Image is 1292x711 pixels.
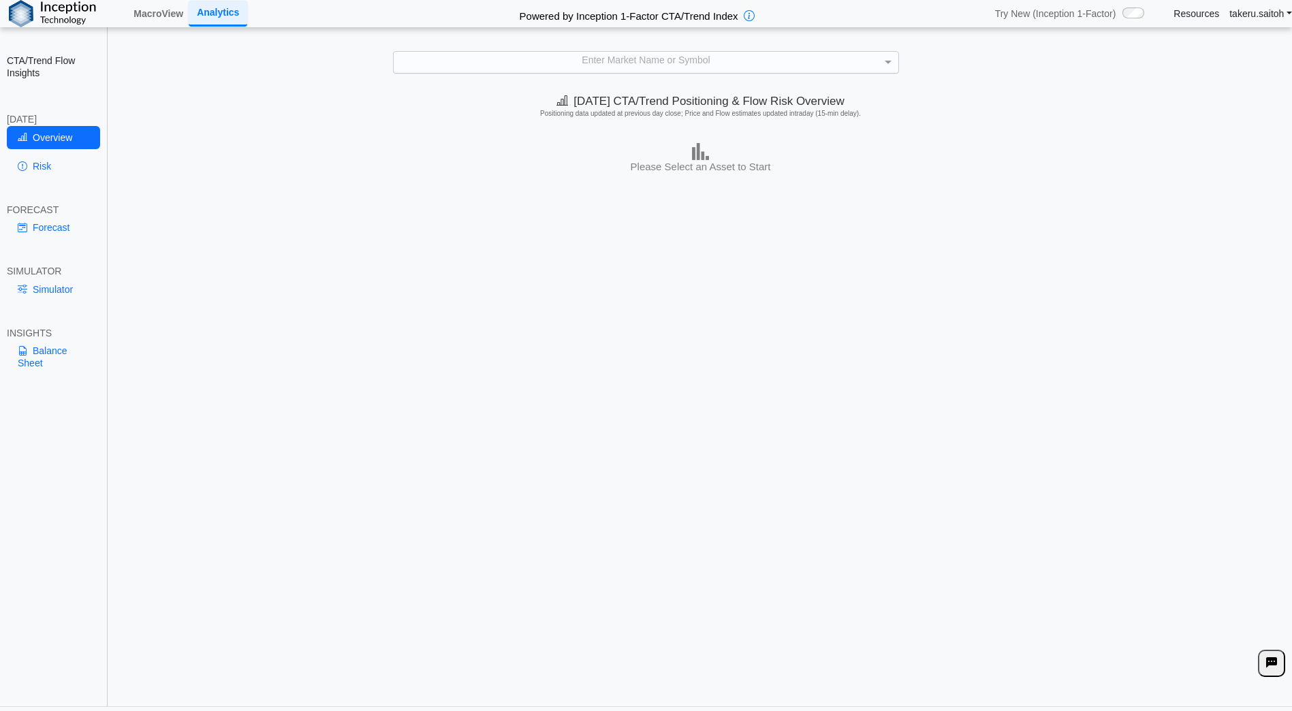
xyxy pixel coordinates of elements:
a: MacroView [128,2,189,25]
div: INSIGHTS [7,327,100,339]
h2: CTA/Trend Flow Insights [7,54,100,79]
a: Resources [1173,7,1219,20]
a: Analytics [189,1,247,26]
div: Enter Market Name or Symbol [394,52,898,73]
a: Forecast [7,216,100,239]
img: bar-chart.png [692,143,709,160]
h2: Powered by Inception 1-Factor CTA/Trend Index [514,4,744,23]
a: Balance Sheet [7,339,100,375]
h3: Please Select an Asset to Start [112,160,1289,174]
a: Risk [7,155,100,178]
span: Try New (Inception 1-Factor) [995,7,1116,20]
div: SIMULATOR [7,265,100,277]
a: takeru.saitoh [1229,7,1292,20]
h5: Positioning data updated at previous day close; Price and Flow estimates updated intraday (15-min... [115,110,1287,118]
a: Simulator [7,278,100,301]
div: FORECAST [7,204,100,216]
a: Overview [7,126,100,149]
span: [DATE] CTA/Trend Positioning & Flow Risk Overview [556,95,844,108]
div: [DATE] [7,113,100,125]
